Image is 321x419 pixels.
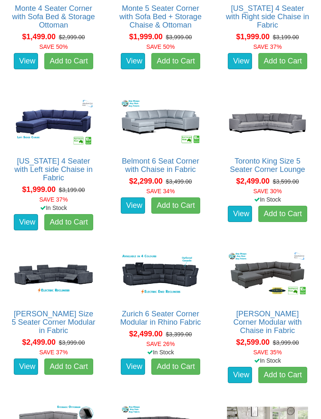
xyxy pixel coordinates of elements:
a: View [228,206,252,222]
font: SAVE 50% [146,43,175,50]
a: Monte 5 Seater Corner with Sofa Bed + Storage Chaise & Ottoman [120,4,202,29]
del: $3,999.00 [273,339,299,346]
a: [PERSON_NAME] Corner Modular with Chaise in Fabric [233,310,302,335]
a: Add to Cart [151,197,200,214]
a: View [228,53,252,70]
img: Morton Corner Modular with Chaise in Fabric [225,248,310,301]
img: Marlow King Size 5 Seater Corner Modular in Fabric [11,248,96,301]
div: In Stock [219,356,316,365]
a: [PERSON_NAME] Size 5 Seater Corner Modular in Fabric [12,310,95,335]
font: SAVE 37% [253,43,282,50]
a: View [228,367,252,384]
span: $2,499.00 [236,177,270,185]
img: Zurich 6 Seater Corner Modular in Rhino Fabric [118,248,203,301]
a: View [121,358,145,375]
font: SAVE 26% [146,341,175,347]
font: SAVE 34% [146,188,175,194]
span: $2,599.00 [236,338,270,346]
font: SAVE 35% [253,349,282,356]
a: Add to Cart [44,53,93,70]
span: $1,499.00 [22,33,56,41]
a: Add to Cart [258,53,307,70]
a: View [121,53,145,70]
a: Belmont 6 Seat Corner with Chaise in Fabric [122,157,199,174]
div: In Stock [5,204,102,212]
a: Add to Cart [258,367,307,384]
span: $2,299.00 [129,177,163,185]
img: Belmont 6 Seat Corner with Chaise in Fabric [118,96,203,148]
del: $3,199.00 [273,34,299,40]
a: Zurich 6 Seater Corner Modular in Rhino Fabric [120,310,201,326]
a: [US_STATE] 4 Seater with Right side Chaise in Fabric [226,4,309,29]
del: $3,399.00 [166,331,192,338]
span: $1,999.00 [236,33,270,41]
del: $3,499.00 [166,178,192,185]
span: $2,499.00 [22,338,56,346]
a: Add to Cart [151,53,200,70]
font: SAVE 50% [39,43,68,50]
a: View [14,358,38,375]
font: SAVE 37% [39,196,68,203]
a: Add to Cart [44,358,93,375]
font: SAVE 30% [253,188,282,194]
a: View [14,53,38,70]
span: $1,999.00 [129,33,163,41]
font: SAVE 37% [39,349,68,356]
del: $2,999.00 [59,34,85,40]
a: Toronto King Size 5 Seater Corner Lounge [230,157,305,174]
span: $2,499.00 [129,330,163,338]
img: Toronto King Size 5 Seater Corner Lounge [225,96,310,148]
a: Add to Cart [44,214,93,231]
div: In Stock [219,195,316,204]
div: In Stock [112,348,209,356]
a: Monte 4 Seater Corner with Sofa Bed & Storage Ottoman [12,4,95,29]
a: Add to Cart [151,358,200,375]
del: $3,599.00 [273,178,299,185]
del: $3,999.00 [59,339,85,346]
del: $3,999.00 [166,34,192,40]
img: Arizona 4 Seater with Left side Chaise in Fabric [11,96,96,148]
a: Add to Cart [258,206,307,222]
span: $1,999.00 [22,185,56,194]
a: View [121,197,145,214]
a: [US_STATE] 4 Seater with Left side Chaise in Fabric [14,157,92,182]
del: $3,199.00 [59,187,85,193]
a: View [14,214,38,231]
